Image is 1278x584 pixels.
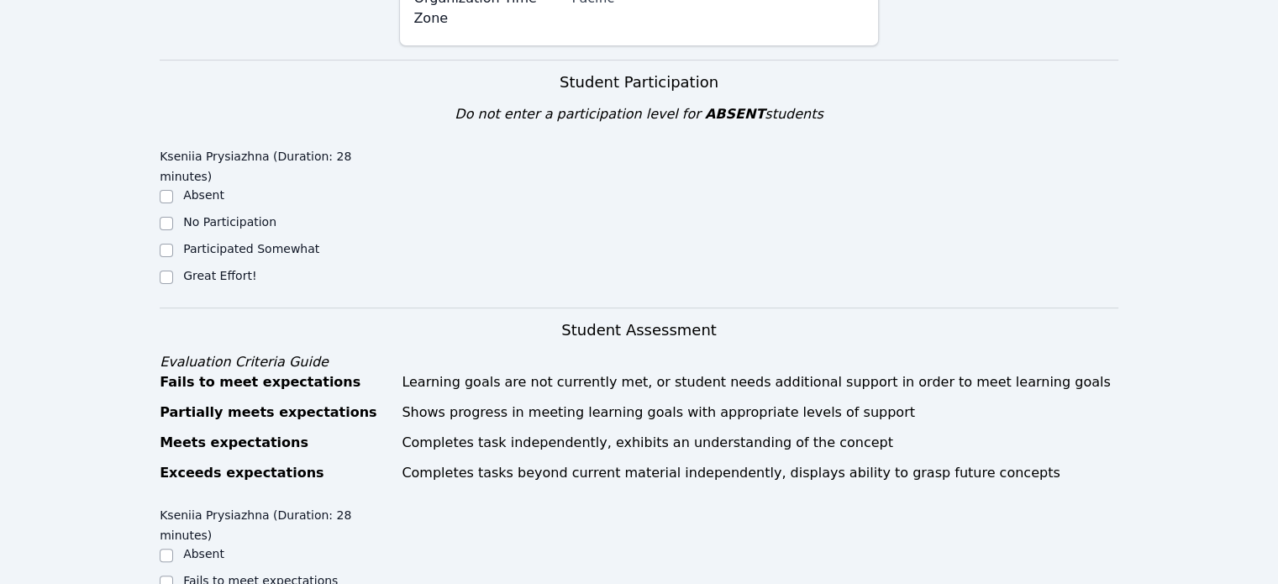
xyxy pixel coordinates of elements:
div: Do not enter a participation level for students [160,104,1118,124]
legend: Kseniia Prysiazhna (Duration: 28 minutes) [160,141,399,187]
div: Learning goals are not currently met, or student needs additional support in order to meet learni... [402,372,1118,392]
legend: Kseniia Prysiazhna (Duration: 28 minutes) [160,500,399,545]
label: Participated Somewhat [183,242,319,255]
div: Completes task independently, exhibits an understanding of the concept [402,433,1118,453]
h3: Student Assessment [160,318,1118,342]
div: Partially meets expectations [160,402,392,423]
div: Evaluation Criteria Guide [160,352,1118,372]
label: No Participation [183,215,276,229]
h3: Student Participation [160,71,1118,94]
div: Completes tasks beyond current material independently, displays ability to grasp future concepts [402,463,1118,483]
label: Absent [183,547,224,560]
div: Fails to meet expectations [160,372,392,392]
label: Great Effort! [183,269,256,282]
label: Absent [183,188,224,202]
div: Exceeds expectations [160,463,392,483]
div: Meets expectations [160,433,392,453]
div: Shows progress in meeting learning goals with appropriate levels of support [402,402,1118,423]
span: ABSENT [705,106,765,122]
